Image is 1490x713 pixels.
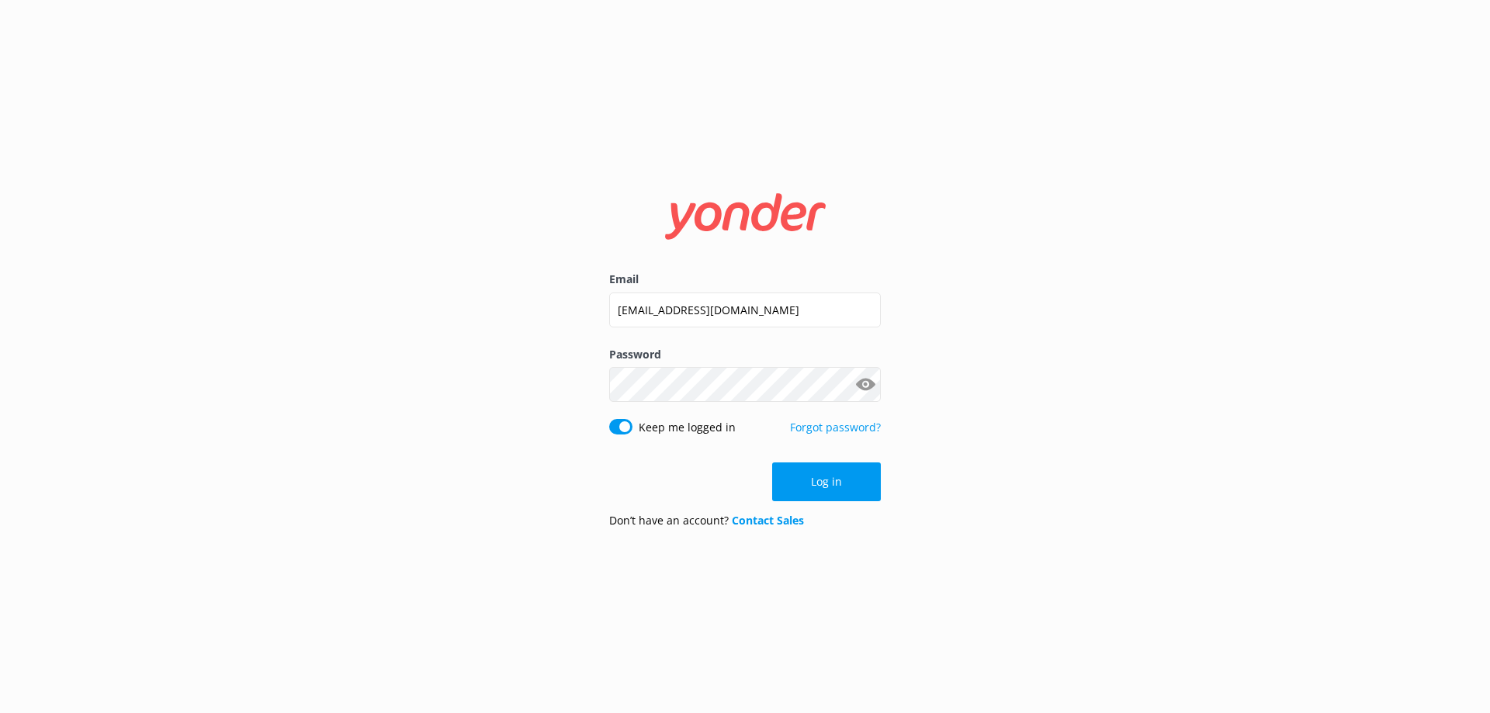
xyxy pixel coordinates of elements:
input: user@emailaddress.com [609,292,881,327]
a: Forgot password? [790,420,881,434]
button: Log in [772,462,881,501]
label: Password [609,346,881,363]
label: Keep me logged in [639,419,736,436]
p: Don’t have an account? [609,512,804,529]
label: Email [609,271,881,288]
button: Show password [850,369,881,400]
a: Contact Sales [732,513,804,528]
